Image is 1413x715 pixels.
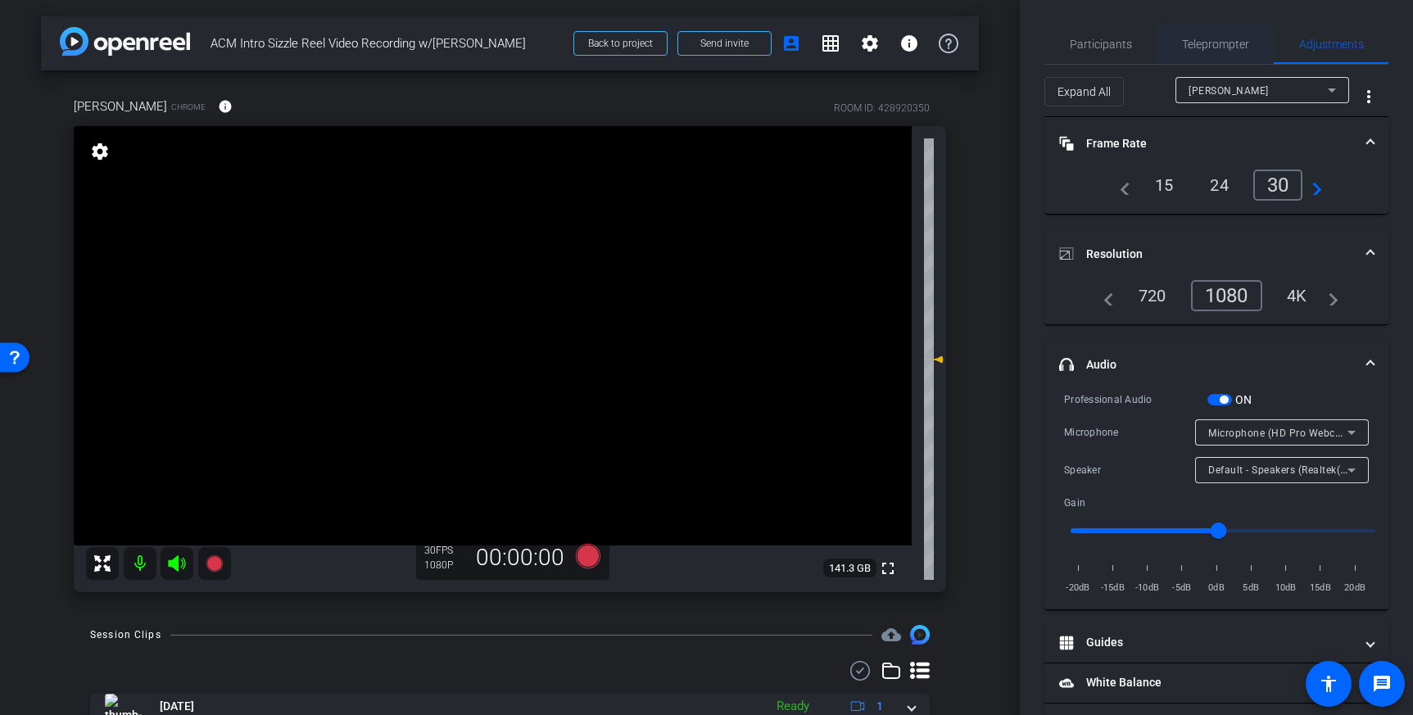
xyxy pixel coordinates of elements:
[1098,580,1126,596] span: -15dB
[910,625,930,645] img: Session clips
[424,544,465,557] div: 30
[1094,286,1114,305] mat-icon: navigate_before
[677,31,772,56] button: Send invite
[1302,175,1322,195] mat-icon: navigate_next
[573,31,668,56] button: Back to project
[1208,463,1385,476] span: Default - Speakers (Realtek(R) Audio)
[878,559,898,578] mat-icon: fullscreen
[1275,282,1320,310] div: 4K
[160,698,194,715] span: [DATE]
[1189,85,1269,97] span: [PERSON_NAME]
[1299,38,1364,50] span: Adjustments
[1191,280,1262,311] div: 1080
[1064,391,1207,408] div: Professional Audio
[1319,286,1338,305] mat-icon: navigate_next
[924,350,944,369] mat-icon: 0 dB
[1064,495,1207,511] div: Gain
[1044,228,1388,280] mat-expansion-panel-header: Resolution
[1111,175,1130,195] mat-icon: navigate_before
[1253,170,1303,201] div: 30
[1059,674,1354,691] mat-panel-title: White Balance
[436,545,453,556] span: FPS
[60,27,190,56] img: app-logo
[1359,87,1379,106] mat-icon: more_vert
[1168,580,1196,596] span: -5dB
[1349,77,1388,116] button: More Options for Adjustments Panel
[1134,580,1162,596] span: -10dB
[1064,580,1092,596] span: -20dB
[1044,623,1388,663] mat-expansion-panel-header: Guides
[1307,580,1334,596] span: 15dB
[1372,674,1392,694] mat-icon: message
[1059,246,1354,263] mat-panel-title: Resolution
[1044,280,1388,324] div: Resolution
[1198,171,1241,199] div: 24
[74,97,167,115] span: [PERSON_NAME]
[781,34,801,53] mat-icon: account_box
[218,99,233,114] mat-icon: info
[1059,356,1354,373] mat-panel-title: Audio
[1044,77,1124,106] button: Expand All
[424,559,465,572] div: 1080P
[1202,580,1230,596] span: 0dB
[1237,580,1265,596] span: 5dB
[860,34,880,53] mat-icon: settings
[1044,170,1388,214] div: Frame Rate
[1044,117,1388,170] mat-expansion-panel-header: Frame Rate
[881,625,901,645] span: Destinations for your clips
[88,142,111,161] mat-icon: settings
[881,625,901,645] mat-icon: cloud_upload
[171,101,206,113] span: Chrome
[1182,38,1249,50] span: Teleprompter
[700,37,749,50] span: Send invite
[821,34,840,53] mat-icon: grid_on
[1044,338,1388,391] mat-expansion-panel-header: Audio
[588,38,653,49] span: Back to project
[1057,76,1111,107] span: Expand All
[1059,634,1354,651] mat-panel-title: Guides
[1044,391,1388,609] div: Audio
[211,27,564,60] span: ACM Intro Sizzle Reel Video Recording w/[PERSON_NAME]
[1070,38,1132,50] span: Participants
[899,34,919,53] mat-icon: info
[834,101,930,115] div: ROOM ID: 428920350
[90,627,161,643] div: Session Clips
[1064,462,1195,478] div: Speaker
[1319,674,1338,694] mat-icon: accessibility
[823,559,876,578] span: 141.3 GB
[1126,282,1179,310] div: 720
[1341,580,1369,596] span: 20dB
[876,698,883,715] span: 1
[1059,135,1354,152] mat-panel-title: Frame Rate
[1232,391,1252,408] label: ON
[1143,171,1186,199] div: 15
[465,544,575,572] div: 00:00:00
[1044,663,1388,703] mat-expansion-panel-header: White Balance
[1064,424,1195,441] div: Microphone
[1272,580,1300,596] span: 10dB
